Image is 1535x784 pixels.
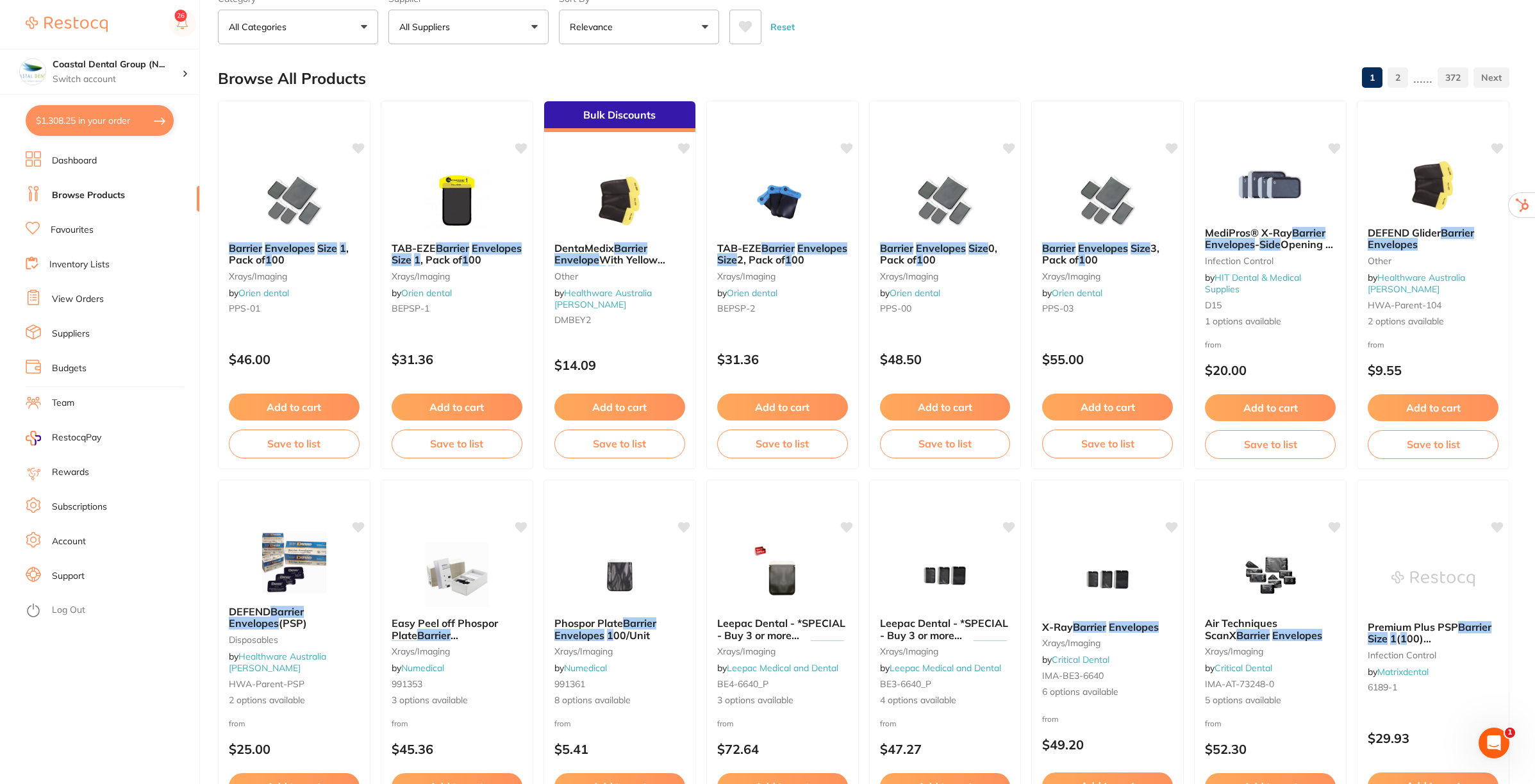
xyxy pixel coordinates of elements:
button: Reset [767,10,799,44]
b: DEFEND Glider Barrier Envelopes [1368,227,1498,251]
button: Save to list [1368,430,1498,458]
span: 8 options available [554,694,685,707]
a: Critical Dental [1052,654,1109,665]
p: $55.00 [1042,352,1173,367]
span: from [554,719,571,728]
span: from [229,719,245,728]
span: Premium Plus PSP [1368,621,1458,633]
b: DEFEND Barrier Envelopes (PSP) [229,606,360,630]
em: 1 [340,242,346,254]
a: Healthware Australia [PERSON_NAME] [229,651,326,674]
span: PPS-01 [229,303,260,314]
a: 372 [1438,65,1468,90]
span: 6 options available [1042,686,1173,699]
span: from [392,719,408,728]
em: Size [317,242,337,254]
p: $48.50 [880,352,1011,367]
small: other [554,271,685,281]
span: by [1205,662,1272,674]
span: by [717,287,777,299]
span: 00 [272,253,285,266]
button: All Categories [218,10,378,44]
span: Phospor Plate [554,617,623,630]
em: Barrier [1042,242,1075,254]
a: Healthware Australia [PERSON_NAME] [1368,272,1465,295]
img: RestocqPay [26,431,41,446]
small: xrays/imaging [392,271,522,281]
a: Numedical [401,662,444,674]
p: Relevance [570,21,618,33]
span: 00/Box [615,265,649,278]
p: All Suppliers [399,21,455,33]
small: xrays/imaging [880,646,1011,656]
a: RestocqPay [26,431,101,446]
a: Leepac Medical and Dental [727,662,838,674]
small: infection control [1368,650,1498,660]
button: Save to list [554,430,685,458]
em: Size [717,253,737,266]
em: Envelopes [229,617,279,630]
em: Envelopes [1205,238,1255,251]
button: Add to cart [1368,394,1498,421]
span: 6189-1 [1368,681,1397,693]
span: by [880,287,940,299]
img: Barrier Envelopes Size 0, Pack of 100 [903,168,986,232]
em: 1 [1079,253,1085,266]
span: Leepac Dental - *SPECIAL - Buy 3 or more $69.90/box* X-Ray [717,617,845,653]
span: 00 [792,253,804,266]
button: Relevance [559,10,719,44]
a: Dashboard [52,154,97,167]
em: Barrier [1073,621,1106,633]
p: $46.00 [229,352,360,367]
small: xrays/imaging [392,646,522,656]
img: Easy Peel off Phospor Plate Barrier Envelopes and Cards [415,543,499,607]
p: $72.64 [717,742,848,756]
a: Restocq Logo [26,10,108,39]
p: $14.09 [554,358,685,372]
b: Easy Peel off Phospor Plate Barrier Envelopes and Cards [392,617,522,641]
a: Orien dental [727,287,777,299]
button: Save to list [717,430,848,458]
em: Barrier [614,242,647,254]
span: 0, Pack of [880,242,997,266]
span: BE4-6640_P [717,678,768,690]
span: BEPSP-2 [717,303,755,314]
span: from [1205,340,1222,349]
em: Barrier [436,242,469,254]
span: 991361 [554,678,585,690]
img: DentaMedix Barrier Envelope With Yellow Tab Size#2 100/Box [578,168,661,232]
b: Barrier Envelopes Size 1, Pack of 100 [229,242,360,266]
span: Air Techniques ScanX [1205,617,1277,641]
img: MediPros® X-Ray Barrier Envelopes - Side Opening - #1 [1229,153,1312,217]
span: IMA-AT-73248-0 [1205,678,1274,690]
b: X-Ray Barrier Envelopes [1042,621,1173,633]
p: ...... [1413,71,1432,85]
button: Add to cart [229,394,360,421]
a: Team [52,397,74,410]
span: PPS-03 [1042,303,1074,314]
button: Add to cart [717,394,848,421]
iframe: Intercom live chat [1479,728,1509,758]
span: Leepac Dental - *SPECIAL - Buy 3 or more $44.20/box* X-Ray [880,617,1008,653]
span: by [717,662,838,674]
span: from [1205,719,1222,728]
a: Numedical [564,662,607,674]
em: Envelopes [1078,242,1128,254]
img: DEFEND Barrier Envelopes (PSP) [253,531,336,596]
a: Matrixdental [1377,666,1429,678]
a: Account [52,535,86,548]
small: Disposables [229,635,360,645]
em: Barrier [270,605,304,618]
span: DentaMedix [554,242,614,254]
a: Critical Dental [1215,662,1272,674]
p: $31.36 [392,352,522,367]
small: xrays/imaging [554,646,685,656]
span: by [229,287,289,299]
img: TAB-EZE Barrier Envelopes Size 2, Pack of 100 [741,168,824,232]
small: xrays/imaging [717,646,848,656]
span: 1 options available [1205,315,1336,328]
span: by [229,651,326,674]
span: 1 [1505,728,1515,738]
h4: Coastal Dental Group (Newcastle) [53,58,182,71]
span: TAB-EZE [392,242,436,254]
